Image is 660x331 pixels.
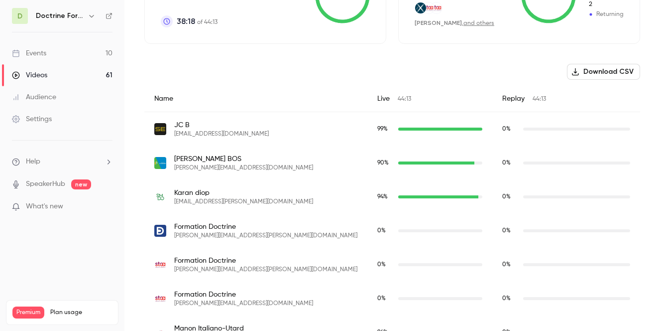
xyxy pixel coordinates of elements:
span: Live watch time [377,159,393,167]
div: c.bos@lacanau.fr [144,146,640,180]
span: Premium [12,307,44,319]
span: Plan usage [50,309,112,317]
span: [PERSON_NAME] BOS [174,154,313,164]
img: lacanau.fr [154,157,166,169]
a: and others [463,20,494,26]
span: Returning [588,10,624,19]
span: Replay watch time [502,260,518,269]
li: help-dropdown-opener [12,157,112,167]
div: Events [12,48,46,58]
span: 90 % [377,160,389,166]
img: stoainfraenergy.com [154,293,166,305]
div: karan.diop@smdoise.fr [144,180,640,214]
img: groupenarbonne.fr [154,123,166,135]
span: 0 % [502,296,511,302]
span: Live watch time [377,260,393,269]
span: Replay watch time [502,192,518,201]
span: Formation Doctrine [174,256,357,266]
span: 44:13 [398,96,411,102]
span: 44:13 [533,96,546,102]
iframe: Noticeable Trigger [101,202,112,211]
img: stoainfraenergy.com [423,2,434,13]
span: [EMAIL_ADDRESS][PERSON_NAME][DOMAIN_NAME] [174,198,313,206]
span: Formation Doctrine [174,290,313,300]
span: JC B [174,120,269,130]
img: stoainfraenergy.com [431,2,442,13]
img: stoainfraenergy.com [154,259,166,271]
span: 99 % [377,126,388,132]
span: 0 % [377,228,386,234]
span: Replay watch time [502,294,518,303]
span: 94 % [377,194,388,200]
span: [PERSON_NAME] [415,19,462,26]
div: Audience [12,92,56,102]
span: What's new [26,201,63,212]
a: SpeakerHub [26,179,65,189]
span: Replay watch time [502,159,518,167]
h6: Doctrine Formation Corporate [36,11,84,21]
span: D [17,11,22,21]
p: of 44:13 [177,15,218,27]
span: [EMAIL_ADDRESS][DOMAIN_NAME] [174,130,269,138]
span: 38:18 [177,15,195,27]
div: hugo.morel@stoainfraenergy.com [144,248,640,282]
span: 0 % [377,296,386,302]
img: smdoise.fr [154,191,166,203]
div: Settings [12,114,52,124]
span: Replay watch time [502,226,518,235]
div: Live [367,86,492,112]
span: Help [26,157,40,167]
span: 0 % [377,262,386,268]
span: Karan diop [174,188,313,198]
img: polytechnique.edu [415,2,426,13]
span: [PERSON_NAME][EMAIL_ADDRESS][PERSON_NAME][DOMAIN_NAME] [174,266,357,274]
span: Live watch time [377,226,393,235]
div: laurence.marle@stoainfraenergy.com [144,282,640,316]
span: Live watch time [377,192,393,201]
span: Replay watch time [502,125,518,134]
div: , [415,19,494,27]
span: Live watch time [377,294,393,303]
span: [PERSON_NAME][EMAIL_ADDRESS][DOMAIN_NAME] [174,164,313,172]
button: Download CSV [567,64,640,80]
span: [PERSON_NAME][EMAIL_ADDRESS][DOMAIN_NAME] [174,300,313,308]
span: 0 % [502,262,511,268]
span: 0 % [502,160,511,166]
span: Live watch time [377,125,393,134]
span: 0 % [502,194,511,200]
div: Name [144,86,367,112]
div: Videos [12,70,47,80]
div: jc.berthier@groupenarbonne.fr [144,112,640,147]
span: Formation Doctrine [174,222,357,232]
span: 0 % [502,228,511,234]
span: [PERSON_NAME][EMAIL_ADDRESS][PERSON_NAME][DOMAIN_NAME] [174,232,357,240]
div: Replay [492,86,640,112]
span: 0 % [502,126,511,132]
div: katayoun.nabati@espci.fr [144,214,640,248]
img: espci.fr [154,225,166,237]
span: new [71,179,91,189]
